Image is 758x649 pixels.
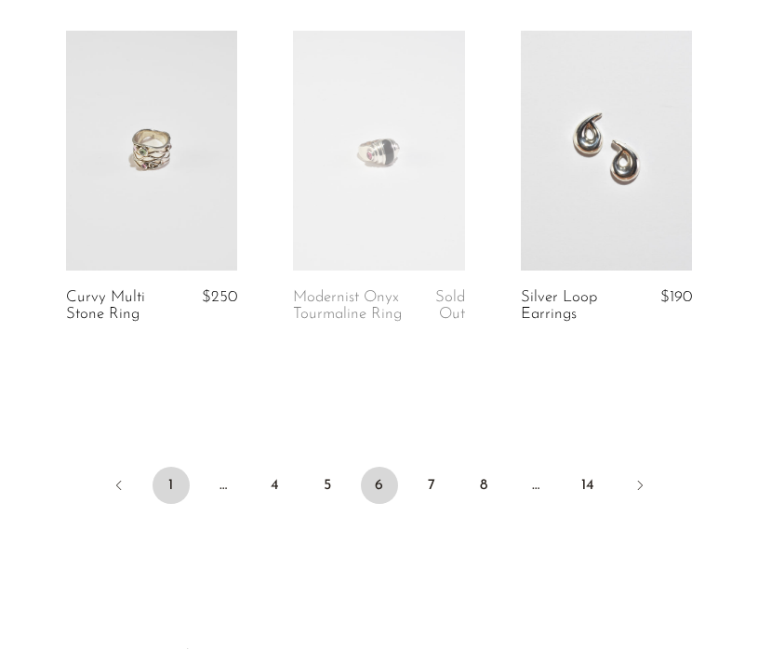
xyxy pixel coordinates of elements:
[465,467,502,504] a: 8
[66,289,175,324] a: Curvy Multi Stone Ring
[517,467,554,504] span: …
[621,467,658,508] a: Next
[205,467,242,504] span: …
[100,467,138,508] a: Previous
[257,467,294,504] a: 4
[660,289,692,305] span: $190
[435,289,465,322] span: Sold Out
[293,289,402,324] a: Modernist Onyx Tourmaline Ring
[309,467,346,504] a: 5
[361,467,398,504] span: 6
[153,467,190,504] a: 1
[413,467,450,504] a: 7
[202,289,237,305] span: $250
[569,467,606,504] a: 14
[521,289,630,324] a: Silver Loop Earrings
